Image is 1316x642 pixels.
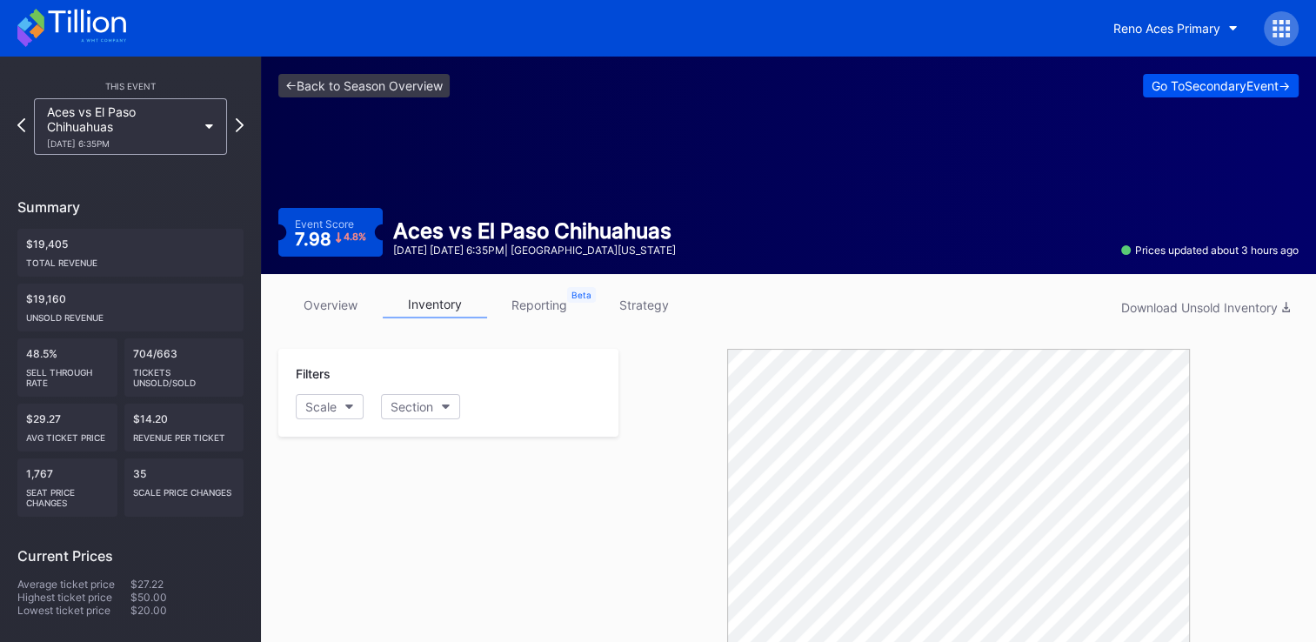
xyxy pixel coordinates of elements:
[17,404,117,451] div: $29.27
[17,229,244,277] div: $19,405
[124,404,244,451] div: $14.20
[17,284,244,331] div: $19,160
[26,305,235,323] div: Unsold Revenue
[133,360,236,388] div: Tickets Unsold/Sold
[1100,12,1251,44] button: Reno Aces Primary
[124,338,244,397] div: 704/663
[17,81,244,91] div: This Event
[17,578,130,591] div: Average ticket price
[1143,74,1299,97] button: Go ToSecondaryEvent->
[26,360,109,388] div: Sell Through Rate
[591,291,696,318] a: strategy
[17,604,130,617] div: Lowest ticket price
[383,291,487,318] a: inventory
[393,244,676,257] div: [DATE] [DATE] 6:35PM | [GEOGRAPHIC_DATA][US_STATE]
[487,291,591,318] a: reporting
[26,480,109,508] div: seat price changes
[1113,21,1220,36] div: Reno Aces Primary
[17,458,117,517] div: 1,767
[1121,244,1299,257] div: Prices updated about 3 hours ago
[1121,300,1290,315] div: Download Unsold Inventory
[17,338,117,397] div: 48.5%
[278,291,383,318] a: overview
[1112,296,1299,319] button: Download Unsold Inventory
[381,394,460,419] button: Section
[344,232,366,242] div: 4.8 %
[133,425,236,443] div: Revenue per ticket
[295,231,366,248] div: 7.98
[133,480,236,498] div: scale price changes
[124,458,244,517] div: 35
[17,198,244,216] div: Summary
[391,399,433,414] div: Section
[295,217,354,231] div: Event Score
[17,547,244,565] div: Current Prices
[305,399,337,414] div: Scale
[278,74,450,97] a: <-Back to Season Overview
[1152,78,1290,93] div: Go To Secondary Event ->
[296,366,601,381] div: Filters
[130,578,244,591] div: $27.22
[130,604,244,617] div: $20.00
[17,591,130,604] div: Highest ticket price
[47,104,197,149] div: Aces vs El Paso Chihuahuas
[47,138,197,149] div: [DATE] 6:35PM
[393,218,676,244] div: Aces vs El Paso Chihuahuas
[296,394,364,419] button: Scale
[26,425,109,443] div: Avg ticket price
[26,251,235,268] div: Total Revenue
[130,591,244,604] div: $50.00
